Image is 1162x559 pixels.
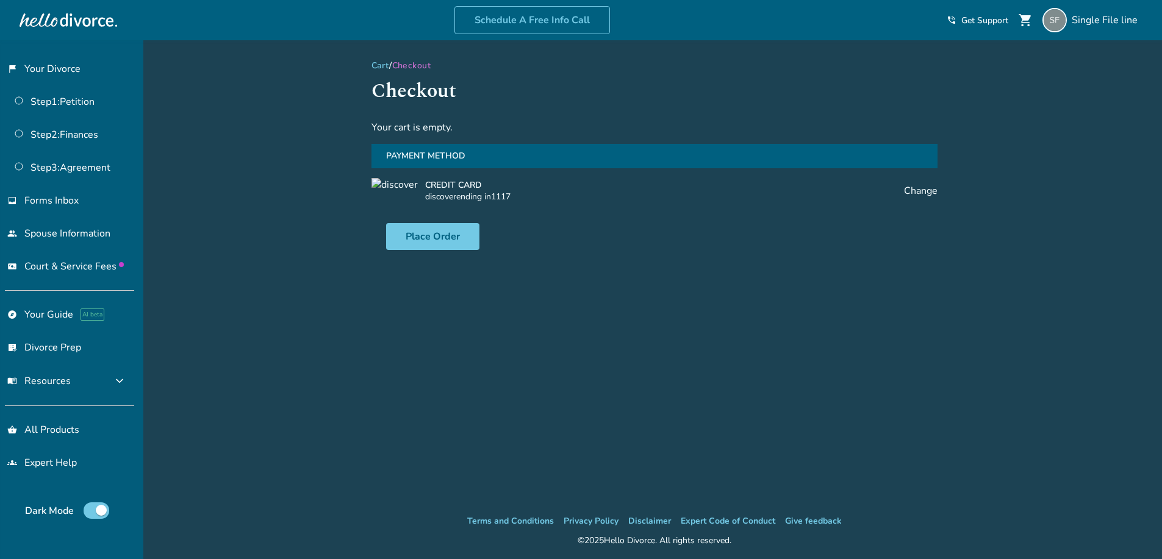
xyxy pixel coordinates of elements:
[7,310,17,319] span: explore
[371,60,938,71] div: /
[7,229,17,238] span: people
[1042,8,1067,32] img: singlefileline@hellodivorce.com
[7,64,17,74] span: flag_2
[467,515,554,527] a: Terms and Conditions
[371,60,390,71] a: Cart
[1101,500,1162,559] iframe: Chat Widget
[7,343,17,352] span: list_alt_check
[425,191,511,202] p: discover ending in 1117
[785,514,842,529] li: Give feedback
[371,76,938,106] h1: Checkout
[112,374,127,388] span: expand_more
[371,121,938,134] p: Your cart is empty.
[24,194,79,207] span: Forms Inbox
[1072,13,1142,27] span: Single File line
[947,15,956,25] span: phone_in_talk
[381,144,470,168] span: Payment Method
[25,504,74,518] span: Dark Mode
[578,533,731,548] div: © 2025 Hello Divorce. All rights reserved.
[7,196,17,205] span: inbox
[947,15,1008,26] a: phone_in_talkGet Support
[7,262,17,271] span: universal_currency_alt
[7,458,17,468] span: groups
[904,184,938,198] span: Change
[454,6,610,34] a: Schedule A Free Info Call
[1018,13,1033,27] span: shopping_cart
[681,515,775,527] a: Expert Code of Conduct
[961,15,1008,26] span: Get Support
[386,223,479,250] button: Place Order
[7,425,17,435] span: shopping_basket
[628,514,671,529] li: Disclaimer
[371,178,425,204] img: discover
[81,308,104,321] span: AI beta
[425,179,511,191] span: Credit Card
[7,376,17,386] span: menu_book
[564,515,619,527] a: Privacy Policy
[24,260,124,273] span: Court & Service Fees
[392,60,431,71] span: Checkout
[7,374,71,388] span: Resources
